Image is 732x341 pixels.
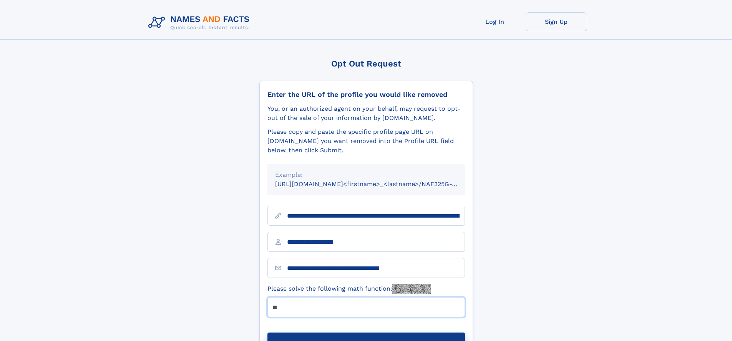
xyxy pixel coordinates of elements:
[259,59,473,68] div: Opt Out Request
[464,12,526,31] a: Log In
[526,12,587,31] a: Sign Up
[275,170,457,180] div: Example:
[145,12,256,33] img: Logo Names and Facts
[267,104,465,123] div: You, or an authorized agent on your behalf, may request to opt-out of the sale of your informatio...
[275,180,480,188] small: [URL][DOMAIN_NAME]<firstname>_<lastname>/NAF325G-xxxxxxxx
[267,90,465,99] div: Enter the URL of the profile you would like removed
[267,127,465,155] div: Please copy and paste the specific profile page URL on [DOMAIN_NAME] you want removed into the Pr...
[267,284,431,294] label: Please solve the following math function:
